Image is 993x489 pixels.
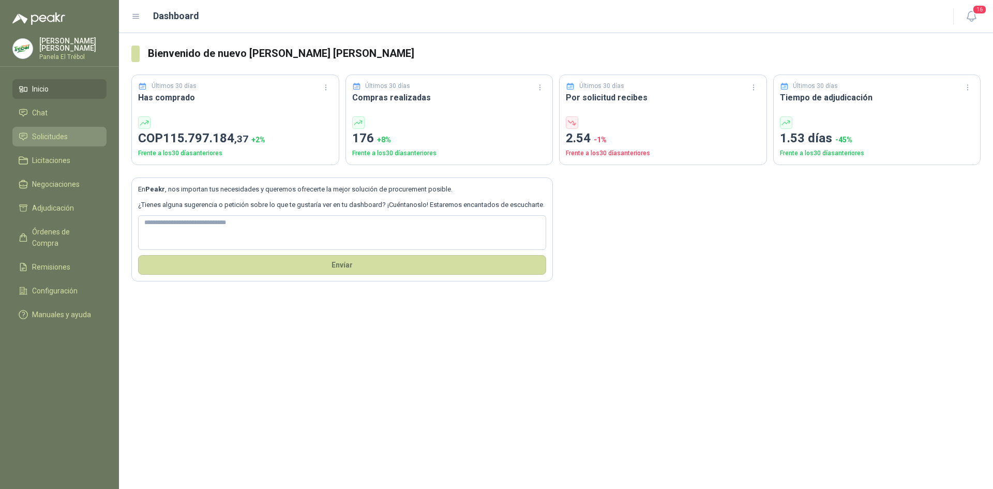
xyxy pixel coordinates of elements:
[138,149,333,158] p: Frente a los 30 días anteriores
[138,91,333,104] h3: Has comprado
[12,12,65,25] img: Logo peakr
[352,149,547,158] p: Frente a los 30 días anteriores
[365,81,410,91] p: Últimos 30 días
[566,129,760,149] p: 2.54
[39,54,107,60] p: Panela El Trébol
[780,91,974,104] h3: Tiempo de adjudicación
[12,174,107,194] a: Negociaciones
[835,136,852,144] span: -45 %
[32,155,70,166] span: Licitaciones
[13,39,33,58] img: Company Logo
[594,136,607,144] span: -1 %
[566,91,760,104] h3: Por solicitud recibes
[793,81,838,91] p: Últimos 30 días
[138,200,546,210] p: ¿Tienes alguna sugerencia o petición sobre lo que te gustaría ver en tu dashboard? ¡Cuéntanoslo! ...
[12,281,107,301] a: Configuración
[32,179,80,190] span: Negociaciones
[145,185,165,193] b: Peakr
[12,305,107,324] a: Manuales y ayuda
[32,226,97,249] span: Órdenes de Compra
[163,131,248,145] span: 115.797.184
[251,136,265,144] span: + 2 %
[352,129,547,149] p: 176
[12,79,107,99] a: Inicio
[12,198,107,218] a: Adjudicación
[153,9,199,23] h1: Dashboard
[32,202,74,214] span: Adjudicación
[32,131,68,142] span: Solicitudes
[12,127,107,146] a: Solicitudes
[32,261,70,273] span: Remisiones
[566,149,760,158] p: Frente a los 30 días anteriores
[234,133,248,145] span: ,37
[32,309,91,320] span: Manuales y ayuda
[138,129,333,149] p: COP
[39,37,107,52] p: [PERSON_NAME] [PERSON_NAME]
[780,149,974,158] p: Frente a los 30 días anteriores
[12,151,107,170] a: Licitaciones
[352,91,547,104] h3: Compras realizadas
[138,255,546,275] button: Envíar
[377,136,391,144] span: + 8 %
[579,81,624,91] p: Últimos 30 días
[962,7,981,26] button: 16
[138,184,546,195] p: En , nos importan tus necesidades y queremos ofrecerte la mejor solución de procurement posible.
[32,107,48,118] span: Chat
[32,285,78,297] span: Configuración
[148,46,981,62] h3: Bienvenido de nuevo [PERSON_NAME] [PERSON_NAME]
[32,83,49,95] span: Inicio
[152,81,197,91] p: Últimos 30 días
[780,129,974,149] p: 1.53 días
[12,103,107,123] a: Chat
[972,5,987,14] span: 16
[12,222,107,253] a: Órdenes de Compra
[12,257,107,277] a: Remisiones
